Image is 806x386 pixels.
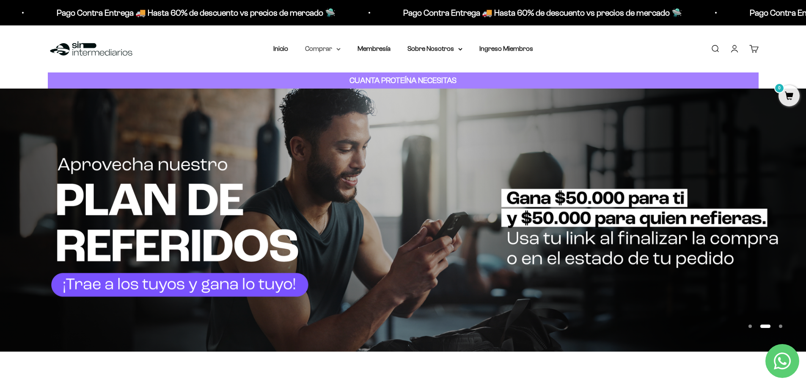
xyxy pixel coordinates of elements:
mark: 0 [774,83,784,93]
a: Inicio [273,45,288,52]
a: Ingreso Miembros [479,45,533,52]
p: Pago Contra Entrega 🚚 Hasta 60% de descuento vs precios de mercado 🛸 [54,6,333,19]
p: Pago Contra Entrega 🚚 Hasta 60% de descuento vs precios de mercado 🛸 [400,6,679,19]
strong: CUANTA PROTEÍNA NECESITAS [349,76,457,85]
a: 0 [778,92,800,101]
summary: Comprar [305,43,341,54]
a: Membresía [358,45,391,52]
summary: Sobre Nosotros [407,43,462,54]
